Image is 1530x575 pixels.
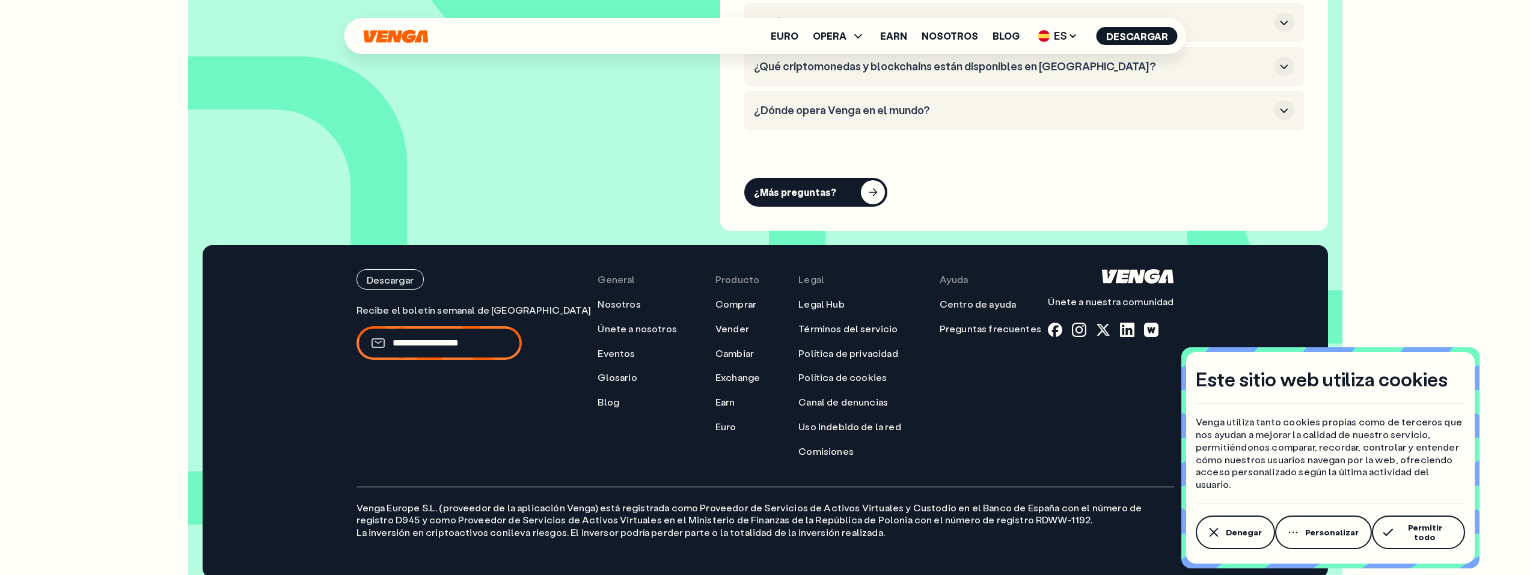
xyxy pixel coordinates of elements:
svg: Inicio [1102,269,1174,284]
a: Blog [598,396,619,409]
a: Preguntas frecuentes [940,323,1041,335]
button: Personalizar [1275,516,1372,549]
a: Política de cookies [798,371,887,384]
svg: Inicio [363,29,430,43]
span: OPERA [813,29,866,43]
a: Exchange [715,371,760,384]
span: Personalizar [1305,528,1359,537]
a: Nosotros [922,31,978,41]
a: Vender [715,323,749,335]
h3: ¿Dónde opera Venga en el mundo? [754,104,1270,117]
a: Cambiar [715,347,754,360]
a: linkedin [1120,323,1134,337]
a: Nosotros [598,298,640,311]
a: warpcast [1144,323,1158,337]
button: Denegar [1196,516,1275,549]
a: Earn [715,396,735,409]
a: Descargar [356,269,591,290]
p: Únete a nuestra comunidad [1048,296,1174,308]
button: ¿Qué hace diferente a la app de Venga de otras apps cripto? [754,13,1294,32]
button: ¿Más preguntas? [744,178,887,207]
span: Denegar [1226,528,1262,537]
a: fb [1048,323,1062,337]
a: Comisiones [798,445,854,458]
button: Descargar [356,269,424,290]
p: Venga utiliza tanto cookies propias como de terceros que nos ayudan a mejorar la calidad de nuest... [1196,416,1465,491]
a: Euro [715,421,736,433]
span: Permitir todo [1398,523,1452,542]
a: Únete a nosotros [598,323,677,335]
a: Euro [771,31,798,41]
a: Glosario [598,371,637,384]
span: General [598,273,635,286]
a: Política de privacidad [798,347,898,360]
div: ¿Más preguntas? [754,186,836,198]
img: flag-es [1038,30,1050,42]
a: Eventos [598,347,635,360]
a: Legal Hub [798,298,844,311]
a: instagram [1072,323,1086,337]
a: Blog [993,31,1020,41]
button: ¿Dónde opera Venga en el mundo? [754,100,1294,120]
a: Uso indebido de la red [798,421,901,433]
a: Earn [880,31,907,41]
button: Descargar [1097,27,1178,45]
a: x [1096,323,1110,337]
a: Centro de ayuda [940,298,1016,311]
h3: ¿Qué criptomonedas y blockchains están disponibles en [GEOGRAPHIC_DATA]? [754,60,1270,73]
a: Canal de denuncias [798,396,888,409]
h3: ¿Qué hace diferente a la app de Venga de otras apps cripto? [754,16,1270,29]
span: Legal [798,273,824,286]
h4: Este sitio web utiliza cookies [1196,367,1448,392]
span: OPERA [813,31,846,41]
p: Recibe el boletín semanal de [GEOGRAPHIC_DATA] [356,304,591,317]
a: Términos del servicio [798,323,898,335]
a: Comprar [715,298,756,311]
button: Permitir todo [1372,516,1465,549]
span: Ayuda [940,273,968,286]
span: ES [1034,26,1082,46]
button: ¿Qué criptomonedas y blockchains están disponibles en [GEOGRAPHIC_DATA]? [754,56,1294,76]
p: Venga Europe S.L. (proveedor de la aplicación Venga) está registrada como Proveedor de Servicios ... [356,487,1174,539]
span: Producto [715,273,759,286]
